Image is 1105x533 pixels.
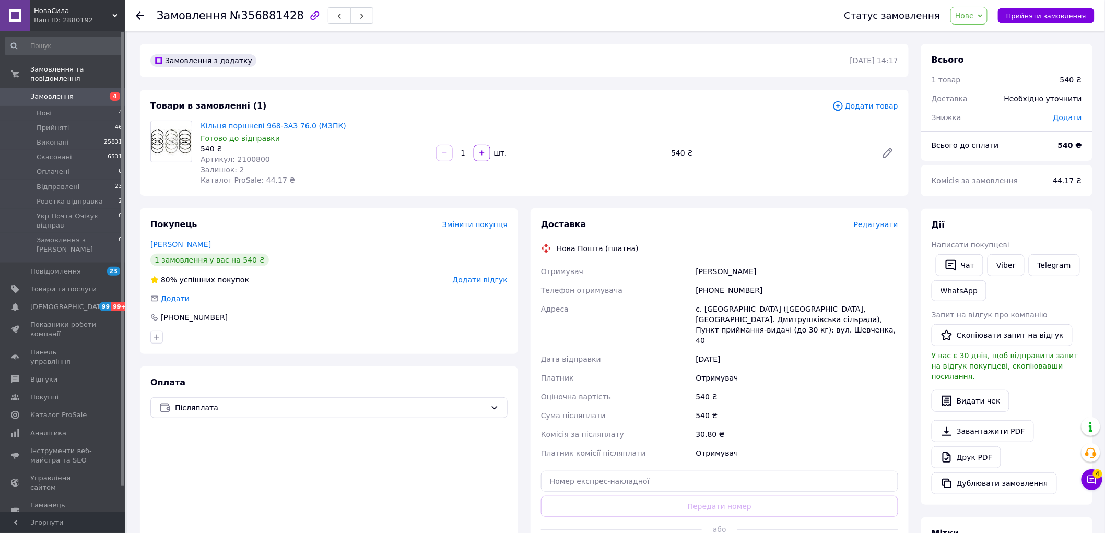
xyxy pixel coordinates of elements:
div: Ваш ID: 2880192 [34,16,125,25]
span: Товари та послуги [30,285,97,294]
span: Замовлення та повідомлення [30,65,125,84]
div: шт. [491,148,508,158]
span: Інструменти веб-майстра та SEO [30,446,97,465]
span: Додати товар [832,100,898,112]
span: 0 [119,235,122,254]
a: WhatsApp [932,280,986,301]
div: [DATE] [694,350,900,369]
span: НоваСила [34,6,112,16]
span: У вас є 30 днів, щоб відправити запит на відгук покупцеві, скопіювавши посилання. [932,351,1078,381]
span: Артикул: 2100800 [201,155,270,163]
a: Редагувати [877,143,898,163]
span: Платник комісії післяплати [541,449,646,457]
input: Номер експрес-накладної [541,471,898,492]
button: Прийняти замовлення [998,8,1095,23]
span: Повідомлення [30,267,81,276]
span: 2 [119,197,122,206]
a: Кільця поршневі 968-ЗАЗ 76.0 (МЗПК) [201,122,346,130]
span: Редагувати [854,220,898,229]
span: Відгуки [30,375,57,384]
span: 23 [115,182,122,192]
span: Доставка [541,219,586,229]
div: [PERSON_NAME] [694,262,900,281]
span: Платник [541,374,574,382]
span: 44.17 ₴ [1053,176,1082,185]
span: Замовлення [30,92,74,101]
span: Прийняти замовлення [1006,12,1086,20]
span: Сума післяплати [541,411,606,420]
div: с. [GEOGRAPHIC_DATA] ([GEOGRAPHIC_DATA], [GEOGRAPHIC_DATA]. Дмитрушківська сільрада), Пункт прийм... [694,300,900,350]
span: Оціночна вартість [541,393,611,401]
span: Адреса [541,305,569,313]
span: 4 [110,92,120,101]
span: Написати покупцеві [932,241,1009,249]
span: Комісія за замовлення [932,176,1018,185]
span: Всього до сплати [932,141,999,149]
div: Отримувач [694,369,900,387]
div: Нова Пошта (платна) [554,243,641,254]
span: Покупець [150,219,197,229]
span: Запит на відгук про компанію [932,311,1048,319]
span: Виконані [37,138,69,147]
span: Всього [932,55,964,65]
button: Видати чек [932,390,1009,412]
button: Дублювати замовлення [932,472,1057,494]
span: Дата відправки [541,355,601,363]
span: Каталог ProSale [30,410,87,420]
button: Скопіювати запит на відгук [932,324,1073,346]
span: Управління сайтом [30,473,97,492]
span: Отримувач [541,267,583,276]
span: Доставка [932,94,968,103]
span: Оплата [150,377,185,387]
div: успішних покупок [150,275,249,285]
span: Додати [161,294,190,303]
div: Статус замовлення [844,10,941,21]
span: Замовлення з [PERSON_NAME] [37,235,119,254]
span: 25831 [104,138,122,147]
span: Додати [1053,113,1082,122]
span: Післяплата [175,402,486,413]
span: 6531 [108,152,122,162]
span: Прийняті [37,123,69,133]
button: Чат [936,254,983,276]
span: Комісія за післяплату [541,430,624,439]
input: Пошук [5,37,123,55]
div: [PHONE_NUMBER] [694,281,900,300]
a: Друк PDF [932,446,1001,468]
span: Телефон отримувача [541,286,622,294]
img: Кільця поршневі 968-ЗАЗ 76.0 (МЗПК) [151,126,192,157]
span: Панель управління [30,348,97,366]
a: Viber [988,254,1024,276]
b: 540 ₴ [1058,141,1082,149]
span: Нове [955,11,974,20]
span: 46 [115,123,122,133]
div: 30.80 ₴ [694,425,900,444]
div: 540 ₴ [694,387,900,406]
span: Додати відгук [453,276,508,284]
span: Показники роботи компанії [30,320,97,339]
span: 99+ [111,302,128,311]
a: Завантажити PDF [932,420,1034,442]
span: 4 [1093,469,1102,479]
button: Чат з покупцем4 [1082,469,1102,490]
span: Замовлення [157,9,227,22]
div: Отримувач [694,444,900,463]
div: Замовлення з додатку [150,54,256,67]
span: 0 [119,167,122,176]
span: Скасовані [37,152,72,162]
div: 1 замовлення у вас на 540 ₴ [150,254,269,266]
span: Аналітика [30,429,66,438]
span: 23 [107,267,120,276]
span: Покупці [30,393,58,402]
span: 99 [99,302,111,311]
span: Готово до відправки [201,134,280,143]
span: [DEMOGRAPHIC_DATA] [30,302,108,312]
span: Дії [932,220,945,230]
div: Повернутися назад [136,10,144,21]
div: 540 ₴ [667,146,873,160]
div: 540 ₴ [694,406,900,425]
span: Товари в замовленні (1) [150,101,267,111]
span: Каталог ProSale: 44.17 ₴ [201,176,295,184]
span: Укр Почта Очікує відправ [37,211,119,230]
span: Гаманець компанії [30,501,97,519]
